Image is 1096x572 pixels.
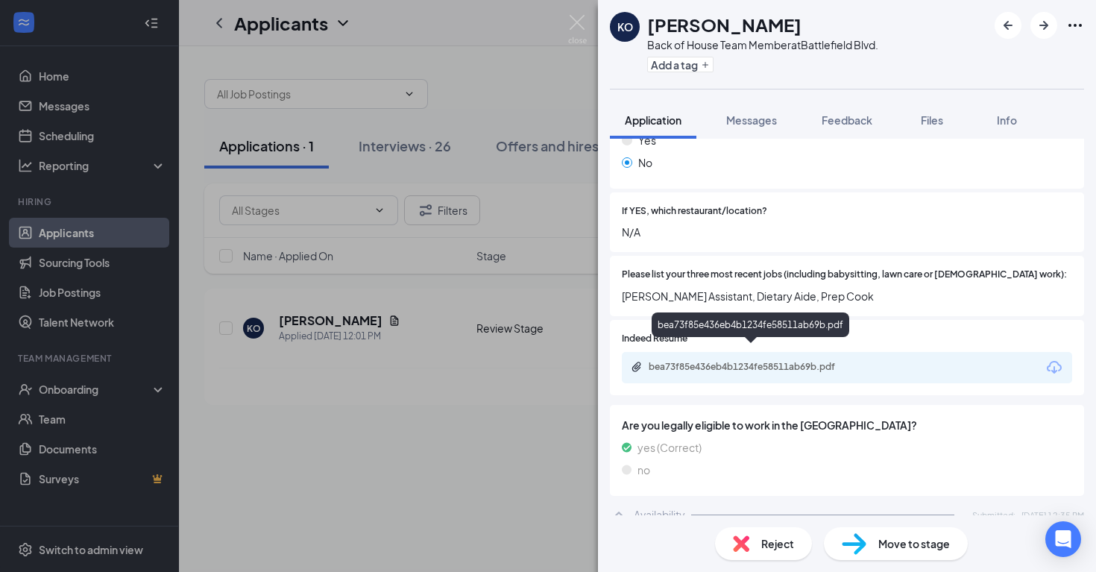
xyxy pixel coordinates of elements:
svg: Plus [701,60,710,69]
span: If YES, which restaurant/location? [622,204,767,219]
span: Are you legally eligible to work in the [GEOGRAPHIC_DATA]? [622,417,1072,433]
div: bea73f85e436eb4b1234fe58511ab69b.pdf [649,361,857,373]
span: Move to stage [878,535,950,552]
span: Submitted: [972,509,1015,521]
a: Paperclipbea73f85e436eb4b1234fe58511ab69b.pdf [631,361,872,375]
svg: Paperclip [631,361,643,373]
span: Please list your three most recent jobs (including babysitting, lawn care or [DEMOGRAPHIC_DATA] w... [622,268,1067,282]
span: Yes [638,132,656,148]
span: Indeed Resume [622,332,687,346]
div: Open Intercom Messenger [1045,521,1081,557]
span: No [638,154,652,171]
span: Application [625,113,681,127]
div: Availability [634,507,685,522]
span: Files [921,113,943,127]
svg: Download [1045,359,1063,377]
h1: [PERSON_NAME] [647,12,801,37]
span: Messages [726,113,777,127]
svg: ArrowLeftNew [999,16,1017,34]
span: N/A [622,224,1072,240]
svg: ChevronUp [610,506,628,524]
span: Feedback [822,113,872,127]
svg: Ellipses [1066,16,1084,34]
span: Reject [761,535,794,552]
svg: ArrowRight [1035,16,1053,34]
span: no [637,462,650,478]
span: yes (Correct) [637,439,702,456]
button: PlusAdd a tag [647,57,714,72]
span: Info [997,113,1017,127]
div: bea73f85e436eb4b1234fe58511ab69b.pdf [652,312,849,337]
span: [DATE] 12:35 PM [1021,509,1084,521]
button: ArrowRight [1030,12,1057,39]
div: KO [617,19,633,34]
button: ArrowLeftNew [995,12,1021,39]
div: Back of House Team Member at Battlefield Blvd. [647,37,878,52]
span: [PERSON_NAME] Assistant, Dietary Aide, Prep Cook [622,288,1072,304]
